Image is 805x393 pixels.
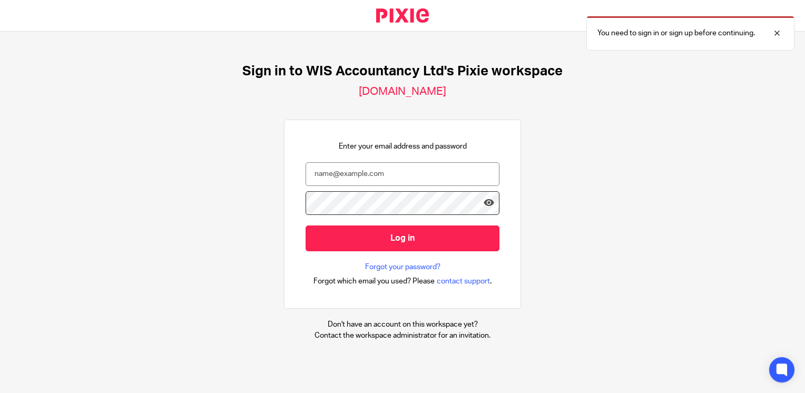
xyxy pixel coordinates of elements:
h1: Sign in to WIS Accountancy Ltd's Pixie workspace [242,63,563,80]
div: . [313,275,492,287]
p: Contact the workspace administrator for an invitation. [315,330,490,341]
input: name@example.com [306,162,499,186]
p: Don't have an account on this workspace yet? [315,319,490,330]
span: contact support [437,276,490,287]
span: Forgot which email you used? Please [313,276,435,287]
p: You need to sign in or sign up before continuing. [597,28,755,38]
p: Enter your email address and password [339,141,467,152]
h2: [DOMAIN_NAME] [359,85,446,99]
a: Forgot your password? [365,262,440,272]
input: Log in [306,225,499,251]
